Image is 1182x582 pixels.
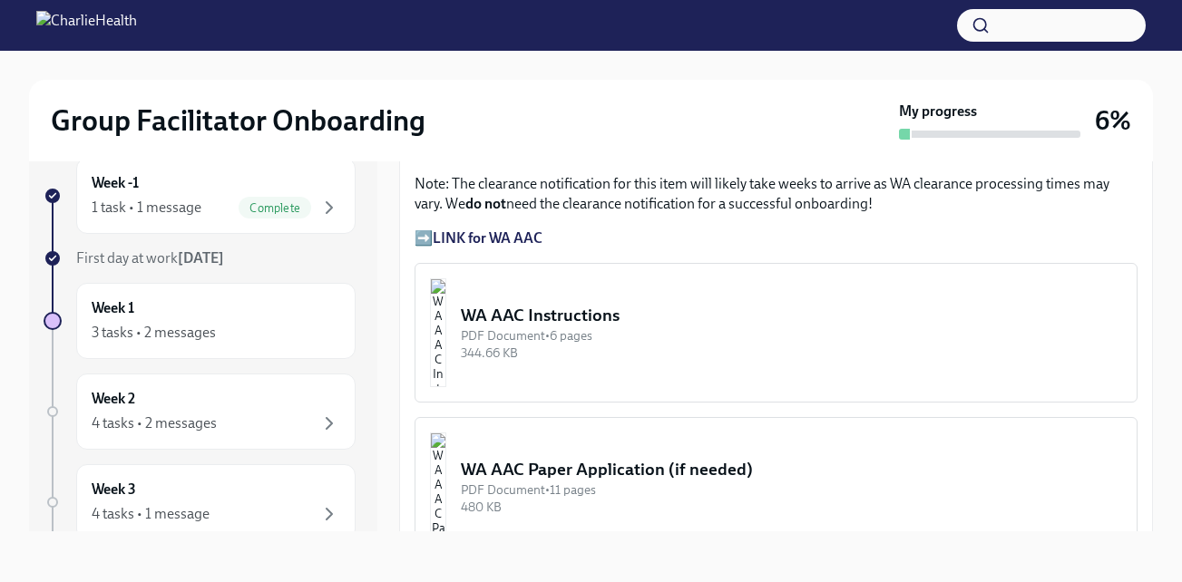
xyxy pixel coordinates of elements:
h6: Week -1 [92,173,139,193]
div: 3 tasks • 2 messages [92,323,216,343]
div: 4 tasks • 1 message [92,504,210,524]
p: ➡️ [415,228,1138,248]
h3: 6% [1095,104,1131,137]
a: Week -11 task • 1 messageComplete [44,158,356,234]
strong: do not [465,195,506,212]
a: Week 24 tasks • 2 messages [44,373,356,450]
button: WA AAC InstructionsPDF Document•6 pages344.66 KB [415,263,1138,403]
div: 1 task • 1 message [92,198,201,218]
h6: Week 2 [92,389,135,409]
img: WA AAC Instructions [430,278,446,387]
strong: [DATE] [178,249,224,267]
h6: Week 1 [92,298,134,318]
a: First day at work[DATE] [44,248,356,268]
div: PDF Document • 11 pages [461,481,1122,499]
h2: Group Facilitator Onboarding [51,102,425,139]
a: Week 13 tasks • 2 messages [44,283,356,359]
span: First day at work [76,249,224,267]
div: 344.66 KB [461,344,1122,362]
img: CharlieHealth [36,11,137,40]
div: WA AAC Paper Application (if needed) [461,458,1122,481]
p: Note: The clearance notification for this item will likely take weeks to arrive as WA clearance p... [415,174,1138,214]
span: Complete [239,201,311,215]
a: LINK for WA AAC [433,229,542,247]
div: WA AAC Instructions [461,304,1122,327]
a: Week 34 tasks • 1 message [44,464,356,540]
div: PDF Document • 6 pages [461,327,1122,344]
div: 4 tasks • 2 messages [92,413,217,433]
strong: My progress [899,102,977,121]
h6: Week 3 [92,480,136,500]
img: WA AAC Paper Application (if needed) [430,432,446,541]
button: WA AAC Paper Application (if needed)PDF Document•11 pages480 KB [415,417,1138,557]
div: 480 KB [461,499,1122,516]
